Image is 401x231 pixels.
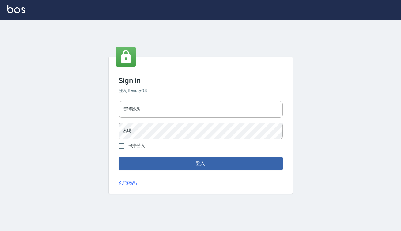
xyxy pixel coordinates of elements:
span: 保持登入 [128,142,145,149]
h6: 登入 BeautyOS [119,87,283,94]
h3: Sign in [119,76,283,85]
button: 登入 [119,157,283,170]
a: 忘記密碼? [119,180,138,186]
img: Logo [7,5,25,13]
